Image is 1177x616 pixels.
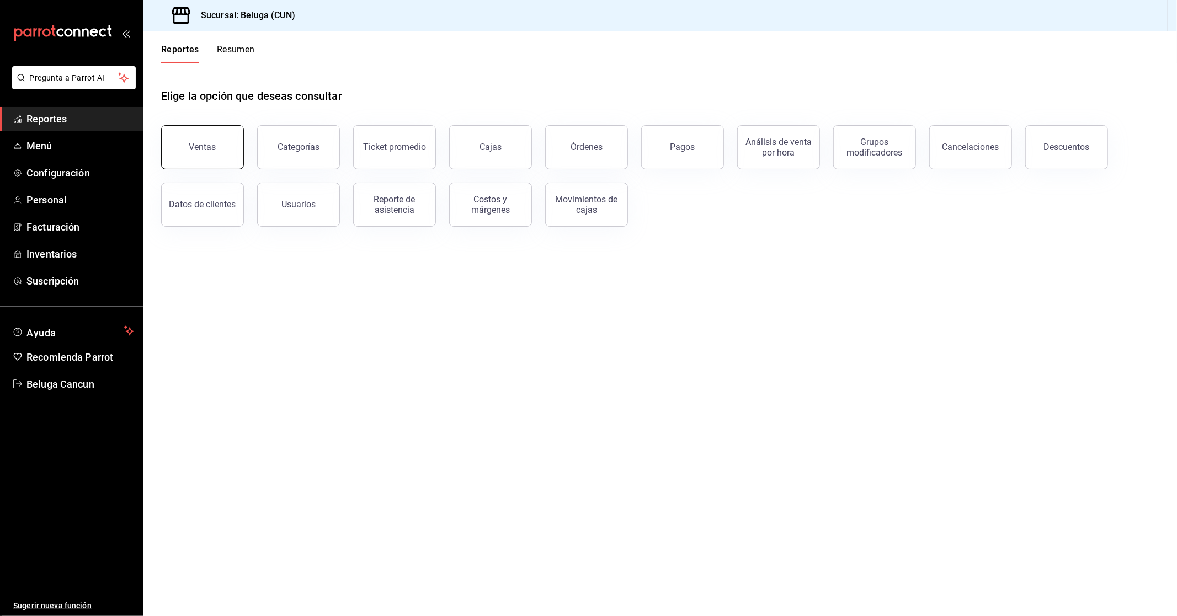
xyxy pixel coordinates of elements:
[552,194,621,215] div: Movimientos de cajas
[217,44,255,63] button: Resumen
[281,199,316,210] div: Usuarios
[26,192,134,207] span: Personal
[353,183,436,227] button: Reporte de asistencia
[840,137,909,158] div: Grupos modificadores
[192,9,295,22] h3: Sucursal: Beluga (CUN)
[545,125,628,169] button: Órdenes
[30,72,119,84] span: Pregunta a Parrot AI
[942,142,999,152] div: Cancelaciones
[363,142,426,152] div: Ticket promedio
[456,194,525,215] div: Costos y márgenes
[571,142,603,152] div: Órdenes
[26,377,134,392] span: Beluga Cancun
[257,183,340,227] button: Usuarios
[13,600,134,612] span: Sugerir nueva función
[121,29,130,38] button: open_drawer_menu
[26,219,134,234] span: Facturación
[744,137,813,158] div: Análisis de venta por hora
[189,142,216,152] div: Ventas
[26,350,134,365] span: Recomienda Parrot
[169,199,236,210] div: Datos de clientes
[26,274,134,288] span: Suscripción
[8,80,136,92] a: Pregunta a Parrot AI
[1025,125,1108,169] button: Descuentos
[449,183,532,227] button: Costos y márgenes
[353,125,436,169] button: Ticket promedio
[26,165,134,180] span: Configuración
[278,142,319,152] div: Categorías
[1044,142,1090,152] div: Descuentos
[26,324,120,338] span: Ayuda
[360,194,429,215] div: Reporte de asistencia
[833,125,916,169] button: Grupos modificadores
[161,125,244,169] button: Ventas
[12,66,136,89] button: Pregunta a Parrot AI
[161,88,342,104] h1: Elige la opción que deseas consultar
[737,125,820,169] button: Análisis de venta por hora
[480,142,502,152] div: Cajas
[545,183,628,227] button: Movimientos de cajas
[26,111,134,126] span: Reportes
[257,125,340,169] button: Categorías
[161,183,244,227] button: Datos de clientes
[929,125,1012,169] button: Cancelaciones
[26,247,134,261] span: Inventarios
[449,125,532,169] button: Cajas
[161,44,255,63] div: navigation tabs
[641,125,724,169] button: Pagos
[670,142,695,152] div: Pagos
[161,44,199,63] button: Reportes
[26,138,134,153] span: Menú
